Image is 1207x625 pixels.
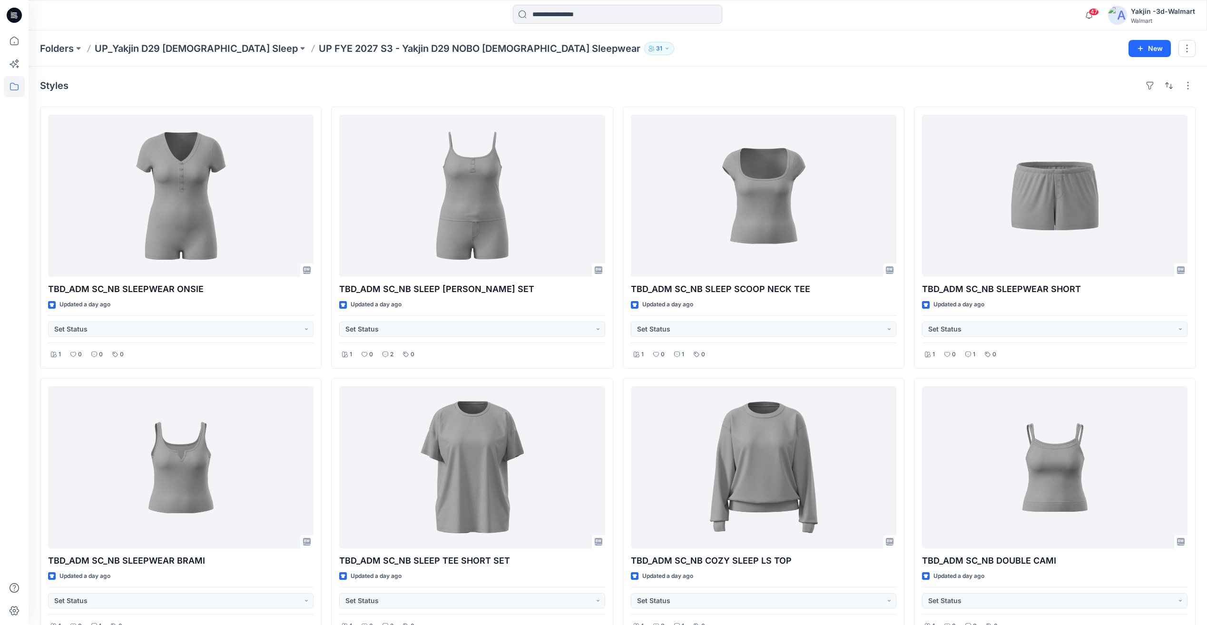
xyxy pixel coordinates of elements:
[661,350,665,360] p: 0
[411,350,414,360] p: 0
[642,571,693,581] p: Updated a day ago
[631,386,896,548] a: TBD_ADM SC_NB COZY SLEEP LS TOP
[48,386,314,548] a: TBD_ADM SC_NB SLEEPWEAR BRAMI
[59,571,110,581] p: Updated a day ago
[1108,6,1127,25] img: avatar
[390,350,393,360] p: 2
[933,300,984,310] p: Updated a day ago
[1089,8,1099,16] span: 47
[631,554,896,567] p: TBD_ADM SC_NB COZY SLEEP LS TOP
[701,350,705,360] p: 0
[644,42,674,55] button: 31
[933,571,984,581] p: Updated a day ago
[339,554,605,567] p: TBD_ADM SC_NB SLEEP TEE SHORT SET
[48,554,314,567] p: TBD_ADM SC_NB SLEEPWEAR BRAMI
[339,386,605,548] a: TBD_ADM SC_NB SLEEP TEE SHORT SET
[642,300,693,310] p: Updated a day ago
[120,350,124,360] p: 0
[319,42,640,55] p: UP FYE 2027 S3 - Yakjin D29 NOBO [DEMOGRAPHIC_DATA] Sleepwear
[40,42,74,55] a: Folders
[59,350,61,360] p: 1
[369,350,373,360] p: 0
[40,80,69,91] h4: Styles
[682,350,684,360] p: 1
[48,115,314,277] a: TBD_ADM SC_NB SLEEPWEAR ONSIE
[922,115,1187,277] a: TBD_ADM SC_NB SLEEPWEAR SHORT
[1131,17,1195,24] div: Walmart
[631,283,896,296] p: TBD_ADM SC_NB SLEEP SCOOP NECK TEE
[973,350,975,360] p: 1
[932,350,935,360] p: 1
[992,350,996,360] p: 0
[99,350,103,360] p: 0
[95,42,298,55] a: UP_Yakjin D29 [DEMOGRAPHIC_DATA] Sleep
[1128,40,1171,57] button: New
[922,283,1187,296] p: TBD_ADM SC_NB SLEEPWEAR SHORT
[1131,6,1195,17] div: Yakjin -3d-Walmart
[350,350,352,360] p: 1
[78,350,82,360] p: 0
[952,350,956,360] p: 0
[339,115,605,277] a: TBD_ADM SC_NB SLEEP CAMI BOXER SET
[641,350,644,360] p: 1
[656,43,662,54] p: 31
[631,115,896,277] a: TBD_ADM SC_NB SLEEP SCOOP NECK TEE
[339,283,605,296] p: TBD_ADM SC_NB SLEEP [PERSON_NAME] SET
[351,571,402,581] p: Updated a day ago
[48,283,314,296] p: TBD_ADM SC_NB SLEEPWEAR ONSIE
[922,386,1187,548] a: TBD_ADM SC_NB DOUBLE CAMI
[59,300,110,310] p: Updated a day ago
[351,300,402,310] p: Updated a day ago
[922,554,1187,567] p: TBD_ADM SC_NB DOUBLE CAMI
